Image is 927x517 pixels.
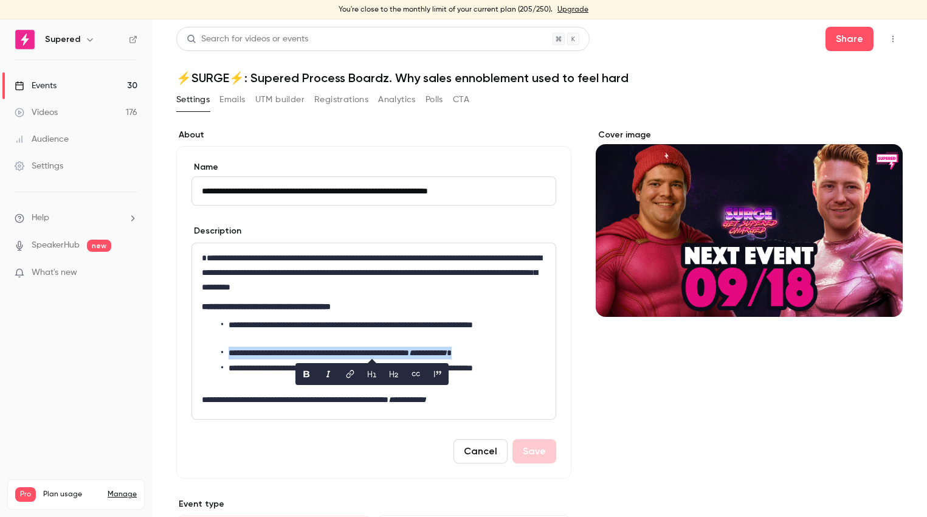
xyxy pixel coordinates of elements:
[176,498,571,510] p: Event type
[319,364,338,384] button: italic
[340,364,360,384] button: link
[426,90,443,109] button: Polls
[557,5,588,15] a: Upgrade
[428,364,447,384] button: blockquote
[15,160,63,172] div: Settings
[32,212,49,224] span: Help
[191,161,556,173] label: Name
[825,27,874,51] button: Share
[191,243,556,420] section: description
[15,80,57,92] div: Events
[32,239,80,252] a: SpeakerHub
[219,90,245,109] button: Emails
[43,490,100,499] span: Plan usage
[453,90,469,109] button: CTA
[108,490,137,499] a: Manage
[15,30,35,49] img: Supered
[176,71,903,85] h1: ⚡️SURGE⚡️: Supered Process Boardz. Why sales ennoblement used to feel hard
[45,33,80,46] h6: Supered
[15,133,69,145] div: Audience
[191,225,241,237] label: Description
[176,90,210,109] button: Settings
[15,487,36,502] span: Pro
[123,268,137,279] iframe: Noticeable Trigger
[32,266,77,279] span: What's new
[192,243,556,419] div: editor
[378,90,416,109] button: Analytics
[297,364,316,384] button: bold
[15,106,58,119] div: Videos
[176,129,571,141] label: About
[87,240,111,252] span: new
[187,33,308,46] div: Search for videos or events
[596,129,903,141] label: Cover image
[255,90,305,109] button: UTM builder
[15,212,137,224] li: help-dropdown-opener
[314,90,368,109] button: Registrations
[596,129,903,317] section: Cover image
[453,439,508,463] button: Cancel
